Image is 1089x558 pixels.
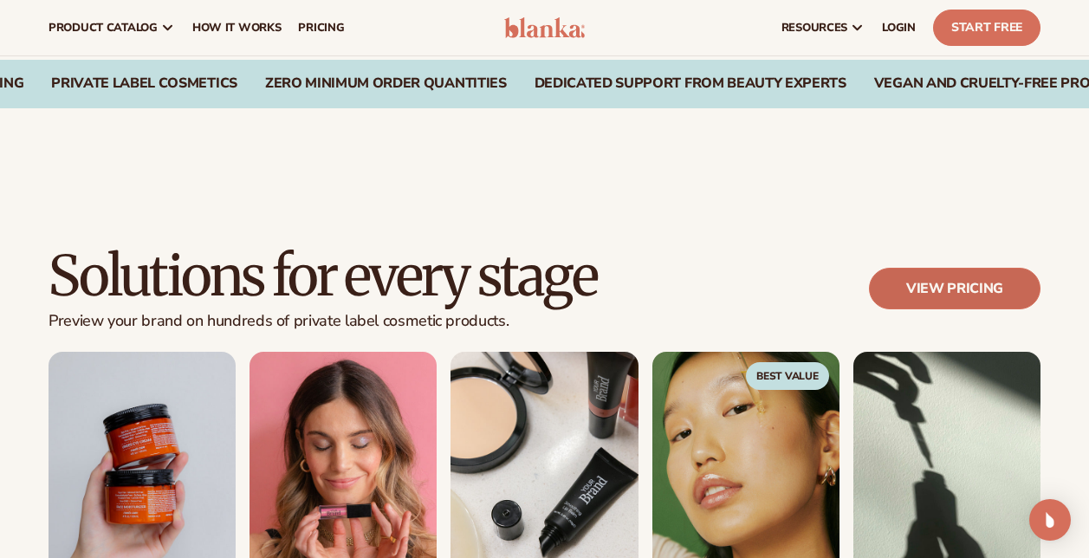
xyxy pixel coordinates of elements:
[49,21,158,35] span: product catalog
[49,247,597,305] h2: Solutions for every stage
[869,268,1040,309] a: View pricing
[781,21,847,35] span: resources
[265,75,507,92] div: ZERO MINIMUM ORDER QUANTITIES
[49,312,597,331] p: Preview your brand on hundreds of private label cosmetic products.
[504,17,586,38] img: logo
[1029,499,1071,541] div: Open Intercom Messenger
[882,21,916,35] span: LOGIN
[535,75,846,92] div: DEDICATED SUPPORT FROM BEAUTY EXPERTS
[746,362,829,390] span: Best Value
[192,21,282,35] span: How It Works
[51,75,237,92] div: PRIVATE LABEL COSMETICS
[933,10,1040,46] a: Start Free
[298,21,344,35] span: pricing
